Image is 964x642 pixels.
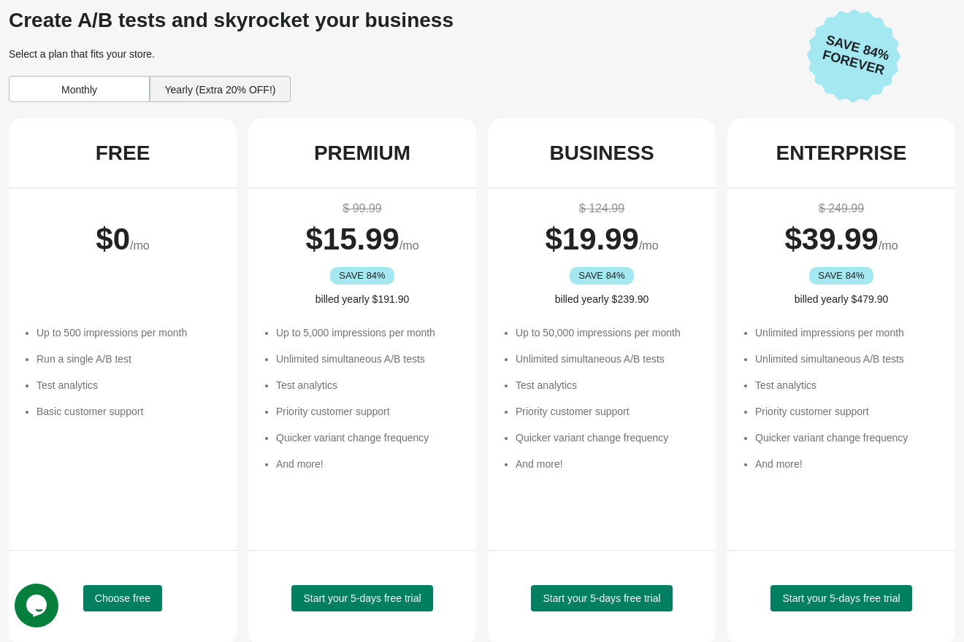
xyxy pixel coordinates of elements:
[276,457,462,471] li: And more!
[543,592,660,604] span: Start your 5-days free trial
[276,325,462,340] li: Up to 5,000 impressions per month
[276,430,462,445] li: Quicker variant change frequency
[782,592,900,604] span: Start your 5-days free trial
[502,292,701,306] div: billed yearly $239.90
[263,200,462,217] div: $ 99.99
[776,142,907,165] div: ENTERPRISE
[755,430,941,445] li: Quicker variant change frequency
[549,142,654,165] div: BUSINESS
[742,292,941,306] div: billed yearly $479.90
[807,9,900,103] img: Save 84% Forever
[811,30,900,81] span: Save 84% Forever
[314,142,410,165] div: PREMIUM
[755,352,941,366] li: Unlimited simultaneous A/B tests
[130,239,150,252] span: /mo
[95,592,150,604] span: Choose free
[83,585,162,611] button: Choose free
[809,267,874,285] div: SAVE 84%
[9,9,795,32] div: Create A/B tests and skyrocket your business
[742,200,941,217] div: $ 249.99
[516,325,701,340] li: Up to 50,000 impressions per month
[37,404,222,419] li: Basic customer support
[755,378,941,392] li: Test analytics
[263,292,462,306] div: billed yearly $191.90
[879,239,898,252] span: /mo
[96,142,150,165] div: FREE
[770,585,911,611] button: Start your 5-days free trial
[37,378,222,392] li: Test analytics
[570,267,635,285] div: SAVE 84%
[755,404,941,419] li: Priority customer support
[755,325,941,340] li: Unlimited impressions per month
[399,239,419,252] span: /mo
[516,457,701,471] li: And more!
[150,76,291,102] div: Yearly (Extra 20% OFF!)
[639,239,659,252] span: /mo
[516,378,701,392] li: Test analytics
[291,585,432,611] button: Start your 5-days free trial
[37,352,222,366] li: Run a single A/B test
[9,76,150,102] div: Monthly
[305,222,399,256] span: $ 15.99
[502,200,701,217] div: $ 124.99
[516,352,701,366] li: Unlimited simultaneous A/B tests
[96,222,130,256] span: $ 0
[276,404,462,419] li: Priority customer support
[330,267,395,285] div: SAVE 84%
[303,592,421,604] span: Start your 5-days free trial
[276,378,462,392] li: Test analytics
[276,352,462,366] li: Unlimited simultaneous A/B tests
[784,222,878,256] span: $ 39.99
[9,47,795,61] div: Select a plan that fits your store.
[516,430,701,445] li: Quicker variant change frequency
[15,584,61,627] iframe: chat widget
[531,585,672,611] button: Start your 5-days free trial
[755,457,941,471] li: And more!
[37,325,222,340] li: Up to 500 impressions per month
[545,222,638,256] span: $ 19.99
[516,404,701,419] li: Priority customer support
